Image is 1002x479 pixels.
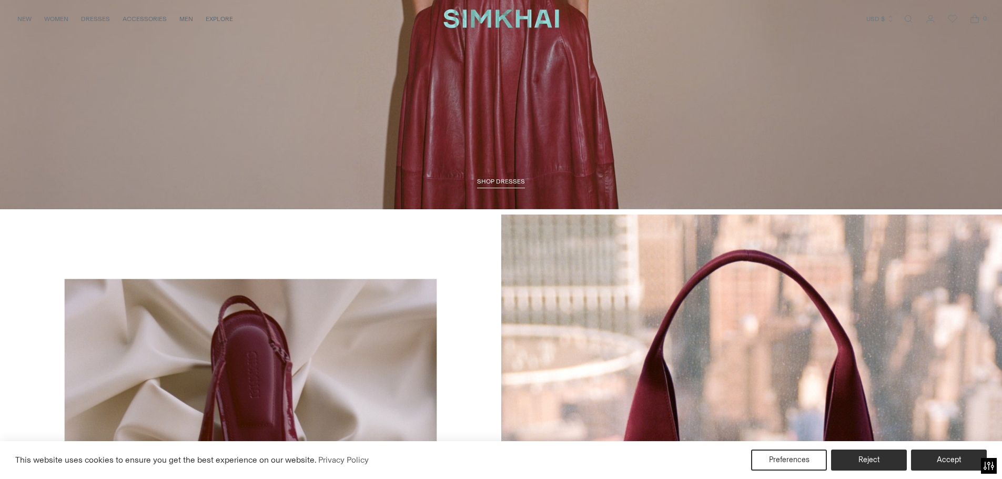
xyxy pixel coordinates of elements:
a: NEW [17,7,32,30]
a: Wishlist [942,8,963,29]
a: Privacy Policy (opens in a new tab) [317,452,370,468]
a: WOMEN [44,7,68,30]
a: Open cart modal [964,8,985,29]
button: Preferences [751,450,827,471]
span: SHOP DRESSES [477,178,525,185]
a: SHOP DRESSES [477,178,525,188]
a: Open search modal [898,8,919,29]
a: Go to the account page [920,8,941,29]
a: SIMKHAI [443,8,559,29]
button: USD $ [866,7,894,30]
a: DRESSES [81,7,110,30]
span: This website uses cookies to ensure you get the best experience on our website. [15,455,317,465]
a: ACCESSORIES [123,7,167,30]
span: 0 [980,14,989,23]
a: EXPLORE [206,7,233,30]
a: MEN [179,7,193,30]
button: Reject [831,450,907,471]
button: Accept [911,450,987,471]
